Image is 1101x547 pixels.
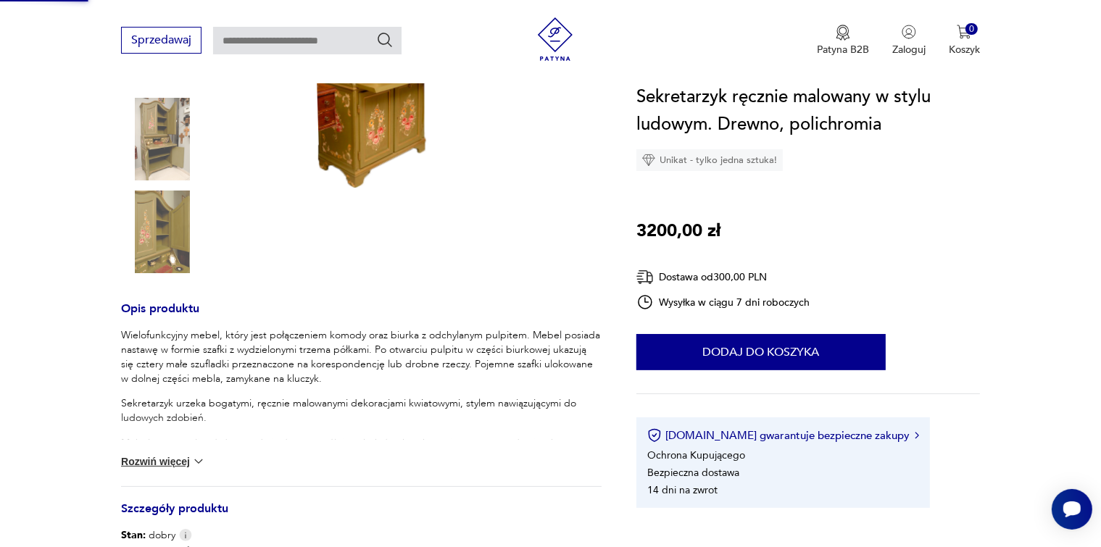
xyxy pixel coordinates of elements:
div: 0 [965,23,978,36]
div: Wysyłka w ciągu 7 dni roboczych [636,293,810,311]
button: Dodaj do koszyka [636,334,886,370]
h1: Sekretarzyk ręcznie malowany w stylu ludowym. Drewno, polichromia [636,83,980,138]
button: Rozwiń więcej [121,454,205,469]
div: Unikat - tylko jedna sztuka! [636,149,783,171]
p: Zaloguj [892,43,926,57]
p: Patyna B2B [817,43,869,57]
img: Patyna - sklep z meblami i dekoracjami vintage [533,17,577,61]
button: 0Koszyk [949,25,980,57]
li: Bezpieczna dostawa [647,466,739,480]
h3: Opis produktu [121,304,602,328]
button: Szukaj [376,31,394,49]
img: Zdjęcie produktu Sekretarzyk ręcznie malowany w stylu ludowym. Drewno, polichromia [121,98,204,180]
p: Mebel można zaliczyć do przedmiotów rzemieślniczych, których wykonanie wymaga tradycyjnych umieję... [121,435,602,479]
iframe: Smartsupp widget button [1052,489,1092,530]
img: Info icon [179,529,192,541]
h3: Szczegóły produktu [121,504,602,528]
p: Koszyk [949,43,980,57]
img: Ikona medalu [836,25,850,41]
button: [DOMAIN_NAME] gwarantuje bezpieczne zakupy [647,428,919,443]
img: Ikona certyfikatu [647,428,662,443]
img: Zdjęcie produktu Sekretarzyk ręcznie malowany w stylu ludowym. Drewno, polichromia [121,191,204,273]
img: Ikonka użytkownika [902,25,916,39]
button: Patyna B2B [817,25,869,57]
p: 3200,00 zł [636,217,720,245]
img: Ikona diamentu [642,154,655,167]
p: Wielofunkcyjny mebel, który jest połączeniem komody oraz biurka z odchylanym pulpitem. Mebel posi... [121,328,602,386]
b: Stan: [121,528,146,542]
img: Ikona koszyka [957,25,971,39]
button: Sprzedawaj [121,27,201,54]
img: Ikona strzałki w prawo [915,432,919,439]
a: Sprzedawaj [121,36,201,46]
a: Ikona medaluPatyna B2B [817,25,869,57]
img: chevron down [191,454,206,469]
li: 14 dni na zwrot [647,483,718,497]
p: Sekretarzyk urzeka bogatymi, ręcznie malowanymi dekoracjami kwiatowymi, stylem nawiązującymi do l... [121,396,602,425]
div: Dostawa od 300,00 PLN [636,268,810,286]
button: Zaloguj [892,25,926,57]
span: dobry [121,528,175,543]
img: Ikona dostawy [636,268,654,286]
li: Ochrona Kupującego [647,448,745,462]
